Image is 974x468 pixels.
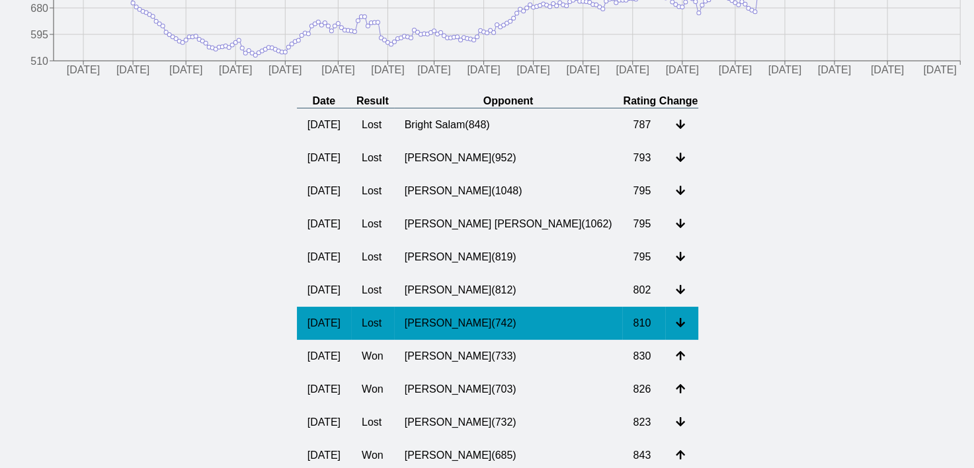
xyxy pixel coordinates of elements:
td: 793 [622,141,665,175]
th: Result [351,95,394,108]
td: [PERSON_NAME] ( 812 ) [394,274,623,307]
tspan: [DATE] [516,65,549,76]
td: 810 [622,307,665,340]
td: [PERSON_NAME] ( 819 ) [394,241,623,274]
td: [PERSON_NAME] ( 732 ) [394,406,623,439]
tspan: 595 [30,29,48,40]
td: [PERSON_NAME] ( 742 ) [394,307,623,340]
tspan: [DATE] [666,65,699,76]
td: Won [351,373,394,406]
td: [DATE] [297,241,351,274]
td: Lost [351,108,394,142]
td: [DATE] [297,373,351,406]
td: 823 [622,406,665,439]
tspan: [DATE] [719,65,752,76]
th: Rating Change [622,95,698,108]
td: 802 [622,274,665,307]
tspan: [DATE] [219,65,252,76]
td: Lost [351,208,394,241]
tspan: [DATE] [616,65,649,76]
td: [PERSON_NAME] [PERSON_NAME] ( 1062 ) [394,208,623,241]
td: [PERSON_NAME] ( 1048 ) [394,175,623,208]
td: 795 [622,175,665,208]
td: 795 [622,241,665,274]
th: Opponent [394,95,623,108]
td: [PERSON_NAME] ( 952 ) [394,141,623,175]
td: Lost [351,141,394,175]
td: Lost [351,274,394,307]
td: 787 [622,108,665,142]
td: 830 [622,340,665,373]
td: [DATE] [297,141,351,175]
tspan: [DATE] [923,65,956,76]
tspan: [DATE] [467,65,500,76]
tspan: [DATE] [116,65,149,76]
tspan: [DATE] [321,65,354,76]
td: Won [351,340,394,373]
td: [PERSON_NAME] ( 703 ) [394,373,623,406]
tspan: [DATE] [818,65,851,76]
td: Lost [351,406,394,439]
td: 795 [622,208,665,241]
td: [DATE] [297,175,351,208]
th: Date [297,95,351,108]
td: [DATE] [297,307,351,340]
td: [DATE] [297,108,351,142]
td: Lost [351,241,394,274]
tspan: [DATE] [371,65,404,76]
td: [DATE] [297,274,351,307]
td: Lost [351,175,394,208]
tspan: [DATE] [67,65,100,76]
td: [PERSON_NAME] ( 733 ) [394,340,623,373]
tspan: 680 [30,3,48,14]
tspan: [DATE] [417,65,450,76]
tspan: [DATE] [871,65,904,76]
td: [DATE] [297,406,351,439]
td: [DATE] [297,208,351,241]
td: Lost [351,307,394,340]
td: Bright Salam ( 848 ) [394,108,623,142]
td: 826 [622,373,665,406]
tspan: [DATE] [268,65,302,76]
tspan: [DATE] [169,65,202,76]
tspan: [DATE] [566,65,599,76]
tspan: 510 [30,56,48,67]
tspan: [DATE] [768,65,801,76]
td: [DATE] [297,340,351,373]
